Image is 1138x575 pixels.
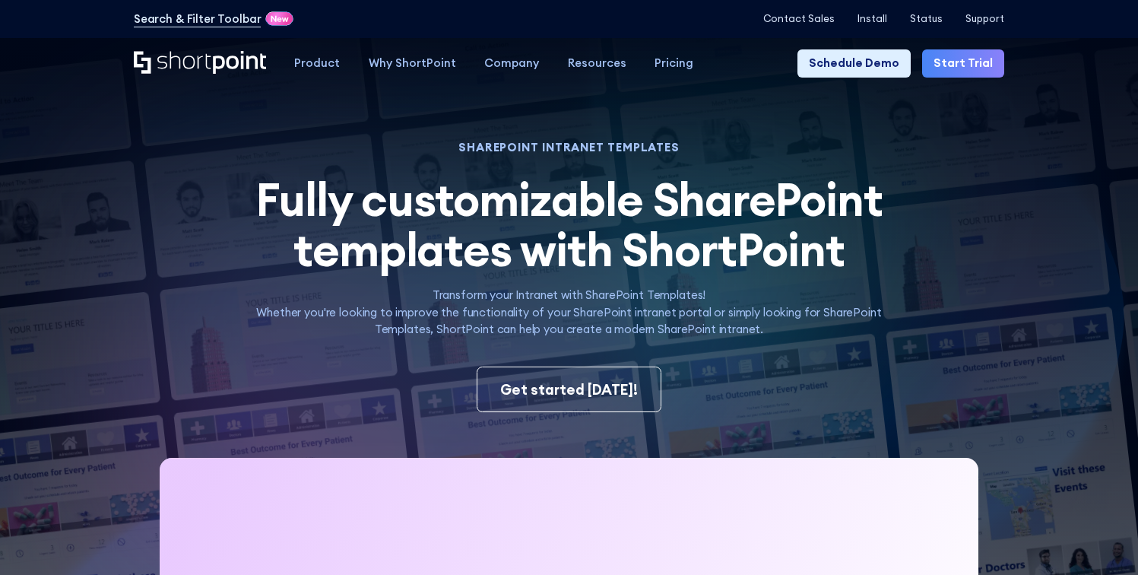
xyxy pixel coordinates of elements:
[1062,502,1138,575] iframe: Chat Widget
[134,11,262,27] a: Search & Filter Toolbar
[965,13,1004,24] a: Support
[477,367,661,412] a: Get started [DATE]!
[281,49,354,78] a: Product
[568,55,626,71] div: Resources
[369,55,456,71] div: Why ShortPoint
[500,379,638,400] div: Get started [DATE]!
[255,170,882,278] span: Fully customizable SharePoint templates with ShortPoint
[470,49,553,78] a: Company
[236,287,902,338] p: Transform your Intranet with SharePoint Templates! Whether you're looking to improve the function...
[797,49,911,78] a: Schedule Demo
[910,13,943,24] a: Status
[294,55,340,71] div: Product
[922,49,1004,78] a: Start Trial
[553,49,640,78] a: Resources
[134,51,266,76] a: Home
[857,13,887,24] a: Install
[655,55,693,71] div: Pricing
[236,142,902,152] h1: SHAREPOINT INTRANET TEMPLATES
[763,13,835,24] a: Contact Sales
[640,49,707,78] a: Pricing
[354,49,470,78] a: Why ShortPoint
[484,55,539,71] div: Company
